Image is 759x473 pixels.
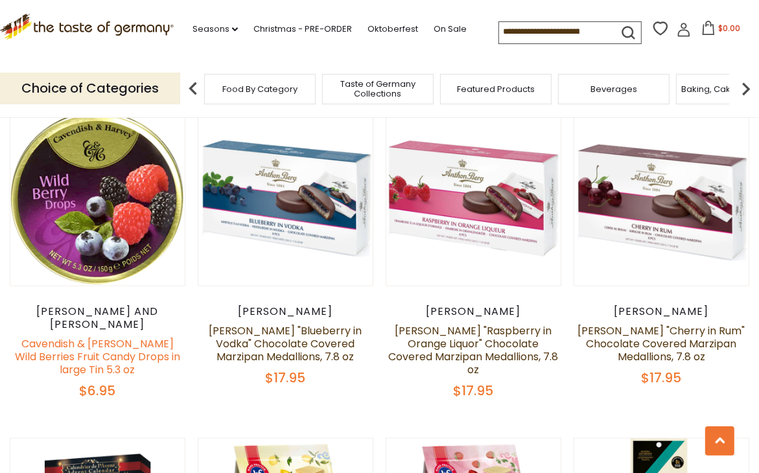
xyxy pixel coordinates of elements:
[434,22,467,36] a: On Sale
[198,111,373,286] img: Anthon Berg "Blueberry in Vodka" Chocolate Covered Marzipan Medallions, 7.8 oz
[368,22,418,36] a: Oktoberfest
[718,23,740,34] span: $0.00
[180,76,206,102] img: previous arrow
[222,84,298,94] a: Food By Category
[326,79,430,98] a: Taste of Germany Collections
[454,382,494,400] span: $17.95
[642,369,682,387] span: $17.95
[386,111,561,286] img: Anthon Berg "Raspberry in Orange Liquor" Chocolate Covered Marzipan Medallions, 7.8 oz
[733,76,759,102] img: next arrow
[574,305,749,318] div: [PERSON_NAME]
[253,22,352,36] a: Christmas - PRE-ORDER
[198,305,373,318] div: [PERSON_NAME]
[265,369,305,387] span: $17.95
[389,323,559,377] a: [PERSON_NAME] "Raspberry in Orange Liquor" Chocolate Covered Marzipan Medallions, 7.8 oz
[10,305,185,331] div: [PERSON_NAME] and [PERSON_NAME]
[457,84,535,94] a: Featured Products
[209,323,362,364] a: [PERSON_NAME] "Blueberry in Vodka" Chocolate Covered Marzipan Medallions, 7.8 oz
[10,111,185,286] img: Cavendish & Harvey Wild Berries Fruit Candy Drops in large Tin 5.3 oz
[578,323,745,364] a: [PERSON_NAME] "Cherry in Rum" Chocolate Covered Marzipan Medallions, 7.8 oz
[79,382,115,400] span: $6.95
[193,22,238,36] a: Seasons
[590,84,637,94] a: Beverages
[574,111,749,286] img: Anthon Berg "Cherry in Rum" Chocolate Covered Marzipan Medallions, 7.8 oz
[15,336,180,377] a: Cavendish & [PERSON_NAME] Wild Berries Fruit Candy Drops in large Tin 5.3 oz
[694,21,749,40] button: $0.00
[386,305,561,318] div: [PERSON_NAME]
